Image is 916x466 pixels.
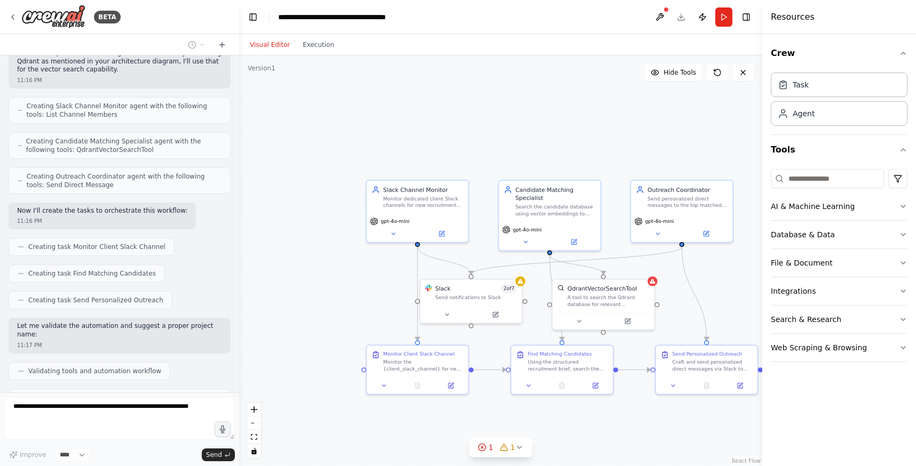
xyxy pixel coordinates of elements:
div: QdrantVectorSearchTool [567,285,637,293]
span: Hide Tools [664,68,696,77]
h4: Resources [771,11,815,23]
span: 1 [510,442,515,453]
div: Crew [771,68,907,134]
p: Now I'll create the tasks to orchestrate this workflow: [17,207,187,215]
g: Edge from c7866614-bec6-458f-be55-043430a0a026 to 639f8a76-1c1c-46ef-8520-209eb27b7940 [678,247,711,340]
nav: breadcrumb [278,12,398,22]
button: zoom in [247,403,261,416]
div: A tool to search the Qdrant database for relevant information on internal documents. [567,294,649,308]
span: gpt-4o-mini [645,218,674,224]
div: Task [793,79,809,90]
a: React Flow attribution [732,458,761,464]
div: Monitor dedicated client Slack channels for new recruitment requests and extract key requirements... [383,196,463,209]
span: gpt-4o-mini [513,227,542,233]
button: Start a new chat [214,38,231,51]
div: Monitor Client Slack Channel [383,350,455,357]
g: Edge from c869162e-d5a7-4b73-9ba1-72bd13502045 to 639f8a76-1c1c-46ef-8520-209eb27b7940 [618,366,650,374]
div: Craft and send personalized direct messages via Slack to each of the top matched candidates. Each... [672,359,752,372]
g: Edge from c7866614-bec6-458f-be55-043430a0a026 to cbf50497-6e70-4b50-b875-bfbd6a99af9f [467,247,686,274]
div: Tools [771,165,907,371]
span: Send [206,451,222,459]
img: Slack [425,285,432,291]
button: Hide Tools [644,64,702,81]
span: Improve [20,451,46,459]
button: Visual Editor [243,38,296,51]
div: Send Personalized OutreachCraft and send personalized direct messages via Slack to each of the to... [655,345,758,395]
div: Slack Channel Monitor [383,186,463,194]
div: Slack Channel MonitorMonitor dedicated client Slack channels for new recruitment requests and ext... [366,180,469,243]
button: AI & Machine Learning [771,192,907,220]
p: Perfect! I'll create an automation for monitoring Slack channels for client requests and matching... [17,41,222,74]
button: Switch to previous chat [184,38,209,51]
span: Validating tools and automation workflow [28,367,161,375]
div: Search the candidate database using vector embeddings to find the top {number_of_matches} best-fi... [515,204,595,217]
button: Improve [4,448,51,462]
button: No output available [689,381,724,391]
button: No output available [544,381,580,391]
div: Using the structured recruitment brief, search the candidate database with vector embeddings to f... [528,359,608,372]
button: Search & Research [771,306,907,333]
div: Candidate Matching SpecialistSearch the candidate database using vector embeddings to find the to... [498,180,601,251]
div: Find Matching CandidatesUsing the structured recruitment brief, search the candidate database wit... [510,345,613,395]
g: Edge from d277f404-c633-484e-b7e8-18fd2a6ad915 to c869162e-d5a7-4b73-9ba1-72bd13502045 [473,366,506,374]
button: fit view [247,430,261,444]
button: No output available [400,381,435,391]
span: Creating Slack Channel Monitor agent with the following tools: List Channel Members [27,102,222,119]
div: Slack [435,285,451,293]
button: toggle interactivity [247,444,261,458]
button: Hide left sidebar [246,10,260,25]
button: Open in side panel [472,310,518,320]
button: Database & Data [771,221,907,248]
div: Send notifications to Slack [435,294,517,301]
button: Send [202,448,235,461]
button: Crew [771,38,907,68]
button: Open in side panel [437,381,465,391]
span: Creating Outreach Coordinator agent with the following tools: Send Direct Message [27,172,222,189]
span: Creating Candidate Matching Specialist agent with the following tools: QdrantVectorSearchTool [26,137,222,154]
button: Execution [296,38,341,51]
button: Click to speak your automation idea [215,421,231,437]
div: Monitor the {client_slack_channel} for new recruitment requests from {client_company}. Extract an... [383,359,463,372]
button: Hide right sidebar [739,10,754,25]
g: Edge from 95d8233b-8a01-4cf7-8966-1747f6f4bad7 to cbf50497-6e70-4b50-b875-bfbd6a99af9f [413,247,475,274]
button: File & Document [771,249,907,277]
button: 11 [469,438,532,457]
button: Open in side panel [581,381,610,391]
div: Monitor Client Slack ChannelMonitor the {client_slack_channel} for new recruitment requests from ... [366,345,469,395]
div: BETA [94,11,121,23]
button: Open in side panel [726,381,754,391]
div: 11:16 PM [17,217,187,225]
g: Edge from 95d8233b-8a01-4cf7-8966-1747f6f4bad7 to d277f404-c633-484e-b7e8-18fd2a6ad915 [413,247,421,340]
div: Outreach Coordinator [647,186,728,194]
p: Let me validate the automation and suggest a proper project name: [17,322,222,339]
div: Send personalized direct messages to the top matched candidates via Slack, presenting the opportu... [647,196,728,209]
img: QdrantVectorSearchTool [557,285,564,291]
div: 11:16 PM [17,76,222,84]
button: Integrations [771,277,907,305]
div: Candidate Matching Specialist [515,186,595,202]
span: 1 [488,442,493,453]
button: zoom out [247,416,261,430]
div: Send Personalized Outreach [672,350,742,357]
div: React Flow controls [247,403,261,458]
span: Creating task Send Personalized Outreach [28,296,163,304]
div: Outreach CoordinatorSend personalized direct messages to the top matched candidates via Slack, pr... [630,180,733,243]
div: Version 1 [248,64,275,73]
div: Find Matching Candidates [528,350,592,357]
div: QdrantVectorSearchToolQdrantVectorSearchToolA tool to search the Qdrant database for relevant inf... [552,279,655,331]
span: gpt-4o-mini [381,218,409,224]
div: Agent [793,108,815,119]
button: Open in side panel [418,229,465,239]
span: Creating task Monitor Client Slack Channel [28,243,165,251]
div: SlackSlack2of7Send notifications to Slack [420,279,523,324]
img: Logo [21,5,85,29]
button: Web Scraping & Browsing [771,334,907,361]
span: Creating task Find Matching Candidates [28,269,156,278]
button: Open in side panel [550,237,597,247]
button: Tools [771,135,907,165]
button: Open in side panel [604,316,651,326]
button: Open in side panel [683,229,729,239]
span: Number of enabled actions [501,285,517,293]
div: 11:17 PM [17,341,222,349]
